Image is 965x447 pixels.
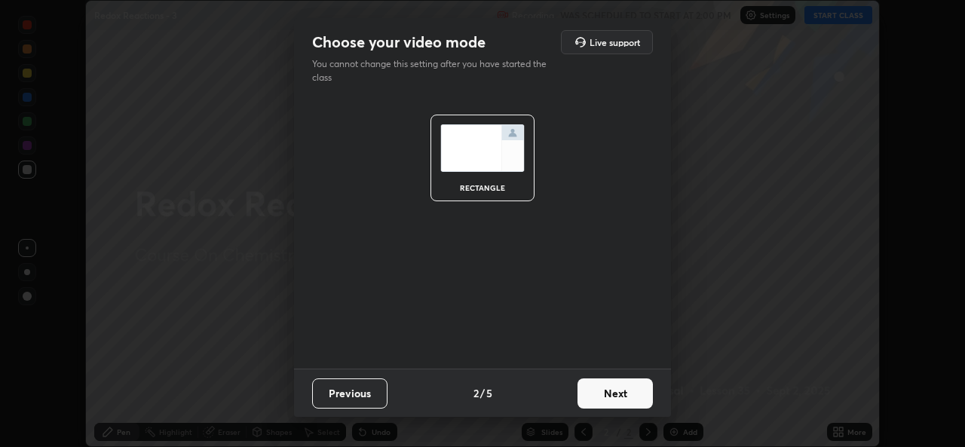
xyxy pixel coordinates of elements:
[590,38,640,47] h5: Live support
[312,378,388,409] button: Previous
[486,385,492,401] h4: 5
[480,385,485,401] h4: /
[452,184,513,191] div: rectangle
[577,378,653,409] button: Next
[312,32,486,52] h2: Choose your video mode
[440,124,525,172] img: normalScreenIcon.ae25ed63.svg
[473,385,479,401] h4: 2
[312,57,556,84] p: You cannot change this setting after you have started the class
